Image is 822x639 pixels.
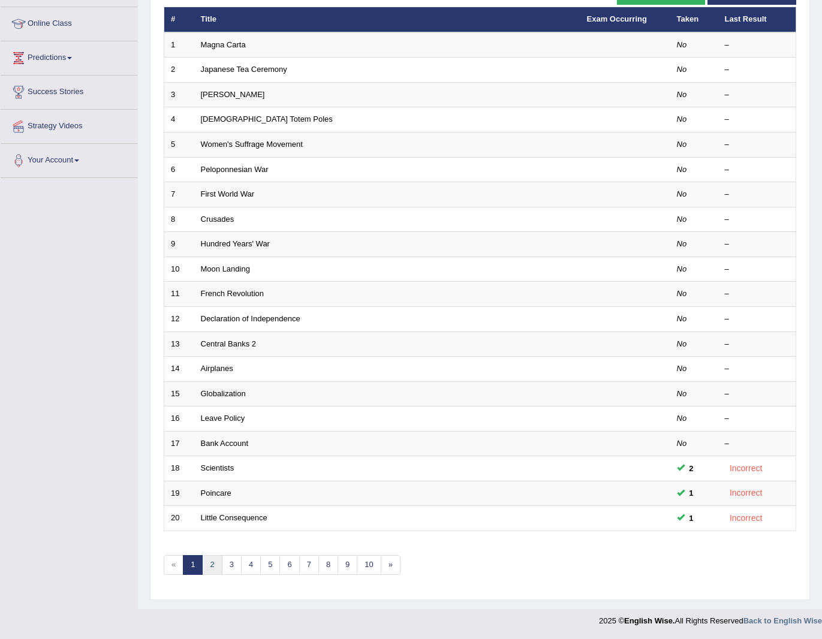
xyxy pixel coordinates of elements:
span: You can still take this question [685,512,698,525]
td: 9 [164,232,194,257]
a: Your Account [1,144,137,174]
th: Last Result [718,7,796,32]
div: – [725,288,790,300]
a: Declaration of Independence [201,314,300,323]
td: 6 [164,157,194,182]
a: Japanese Tea Ceremony [201,65,287,74]
em: No [677,314,687,323]
a: Leave Policy [201,414,245,423]
em: No [677,439,687,448]
a: Central Banks 2 [201,339,257,348]
td: 17 [164,431,194,456]
td: 11 [164,282,194,307]
a: Moon Landing [201,264,250,273]
div: Incorrect [725,511,767,525]
div: Incorrect [725,462,767,475]
div: – [725,264,790,275]
a: 3 [222,555,242,575]
em: No [677,114,687,123]
a: 5 [260,555,280,575]
div: – [725,363,790,375]
em: No [677,414,687,423]
em: No [677,264,687,273]
a: Hundred Years' War [201,239,270,248]
em: No [677,215,687,224]
td: 19 [164,481,194,506]
div: – [725,164,790,176]
a: 9 [338,555,357,575]
a: Strategy Videos [1,110,137,140]
a: [PERSON_NAME] [201,90,265,99]
div: – [725,114,790,125]
em: No [677,389,687,398]
td: 1 [164,32,194,58]
a: Success Stories [1,76,137,106]
em: No [677,239,687,248]
div: – [725,388,790,400]
div: – [725,239,790,250]
span: You can still take this question [685,487,698,499]
a: Scientists [201,463,234,472]
div: – [725,139,790,150]
div: – [725,64,790,76]
em: No [677,90,687,99]
a: Exam Occurring [587,14,647,23]
td: 8 [164,207,194,232]
em: No [677,165,687,174]
div: – [725,413,790,424]
em: No [677,65,687,74]
a: 1 [183,555,203,575]
em: No [677,140,687,149]
a: Back to English Wise [743,616,822,625]
div: 2025 © All Rights Reserved [599,609,822,626]
a: » [381,555,401,575]
a: Crusades [201,215,234,224]
em: No [677,289,687,298]
td: 13 [164,331,194,357]
span: « [164,555,183,575]
a: Women's Suffrage Movement [201,140,303,149]
a: First World War [201,189,255,198]
td: 3 [164,82,194,107]
em: No [677,189,687,198]
td: 12 [164,306,194,331]
td: 5 [164,132,194,158]
th: Taken [670,7,718,32]
a: Magna Carta [201,40,246,49]
td: 2 [164,58,194,83]
a: Peloponnesian War [201,165,269,174]
a: Online Class [1,7,137,37]
a: Poincare [201,489,231,498]
td: 14 [164,357,194,382]
div: Incorrect [725,486,767,500]
a: 6 [279,555,299,575]
a: Airplanes [201,364,233,373]
a: [DEMOGRAPHIC_DATA] Totem Poles [201,114,333,123]
a: 10 [357,555,381,575]
div: – [725,214,790,225]
span: You can still take this question [685,462,698,475]
a: Little Consequence [201,513,267,522]
td: 10 [164,257,194,282]
a: 4 [241,555,261,575]
td: 15 [164,381,194,406]
td: 20 [164,506,194,531]
td: 4 [164,107,194,132]
div: – [725,89,790,101]
th: # [164,7,194,32]
div: – [725,189,790,200]
td: 18 [164,456,194,481]
a: 7 [299,555,319,575]
a: Predictions [1,41,137,71]
em: No [677,339,687,348]
div: – [725,339,790,350]
th: Title [194,7,580,32]
a: 2 [202,555,222,575]
div: – [725,314,790,325]
td: 7 [164,182,194,207]
a: 8 [318,555,338,575]
td: 16 [164,406,194,432]
a: Bank Account [201,439,249,448]
strong: English Wise. [624,616,675,625]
